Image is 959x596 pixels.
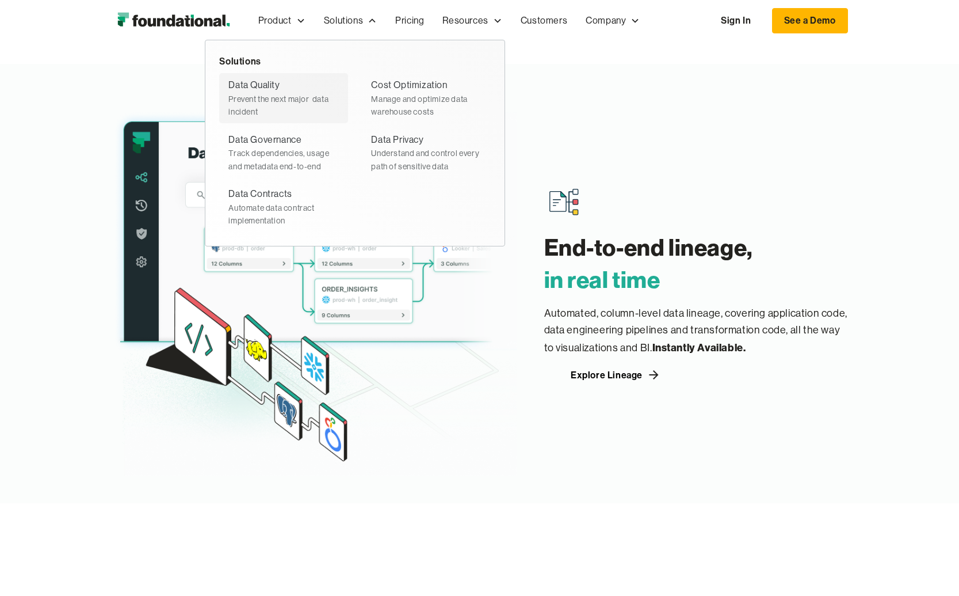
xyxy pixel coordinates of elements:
a: Pricing [386,2,433,40]
div: Cost Optimization [371,78,447,93]
div: Solutions [324,13,363,28]
div: Resources [442,13,488,28]
div: Data Contracts [228,187,292,202]
div: Product [249,2,315,40]
strong: Instantly Available. [652,341,746,354]
iframe: Chat Widget [752,462,959,596]
div: Prevent the next major data incident [228,93,339,119]
span: in real time [544,265,660,294]
div: Product [258,13,292,28]
div: Understand and control every path of sensitive data [371,147,482,173]
a: home [112,9,235,32]
a: Data QualityPrevent the next major data incident [219,73,348,123]
a: Data ContractsAutomate data contract implementation [219,182,348,231]
nav: Solutions [205,40,505,246]
a: Customers [511,2,576,40]
a: Data GovernanceTrack dependencies, usage and metadata end-to-end [219,128,348,177]
div: Company [576,2,649,40]
a: See a Demo [772,8,848,33]
img: Foundational Logo [112,9,235,32]
a: Sign In [709,9,762,33]
div: Solutions [315,2,386,40]
img: Lineage Icon [545,183,582,220]
div: Track dependencies, usage and metadata end-to-end [228,147,339,173]
p: Automated, column-level data lineage, covering application code, data engineering pipelines and t... [544,305,848,357]
a: Data PrivacyUnderstand and control every path of sensitive data [362,128,491,177]
div: Manage and optimize data warehouse costs [371,93,482,119]
div: Explore Lineage [571,370,643,379]
a: Cost OptimizationManage and optimize data warehouse costs [362,73,491,123]
div: Data Privacy [371,132,423,147]
div: Data Quality [228,78,280,93]
h3: End-to-end lineage, ‍ [544,231,848,296]
div: Solutions [219,54,491,69]
div: Resources [433,2,511,40]
a: Explore Lineage [544,366,688,384]
div: Company [586,13,626,28]
div: Data Governance [228,132,301,147]
div: Automate data contract implementation [228,202,339,227]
